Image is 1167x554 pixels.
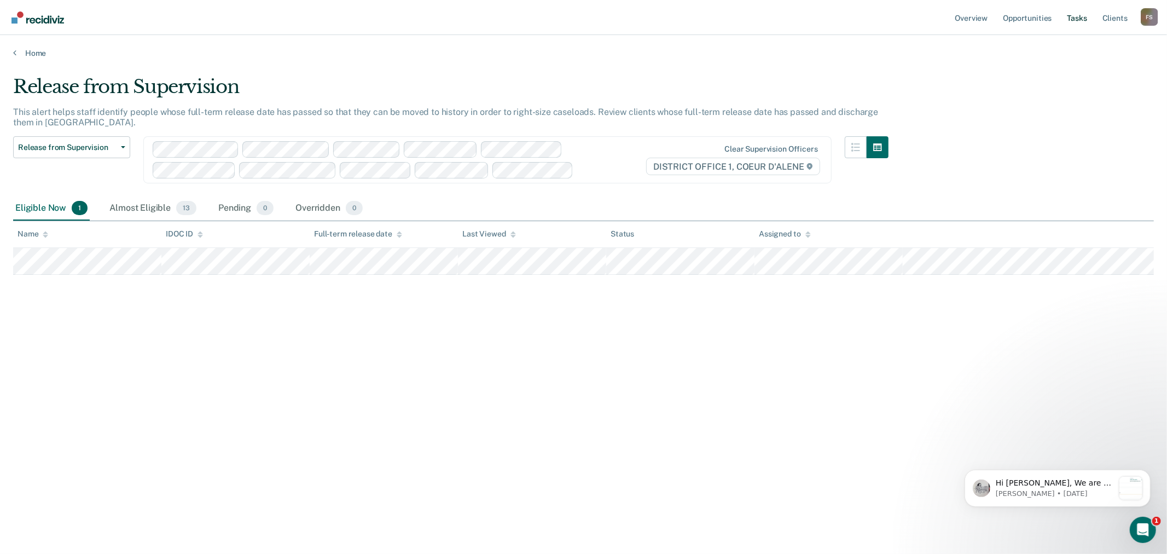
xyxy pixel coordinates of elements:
button: Profile dropdown button [1141,8,1158,26]
p: This alert helps staff identify people whose full-term release date has passed so that they can b... [13,107,878,128]
div: Name [18,229,48,239]
span: Release from Supervision [18,143,117,152]
div: Status [611,229,634,239]
span: 1 [72,201,88,215]
div: Clear supervision officers [724,145,817,154]
div: Full-term release date [314,229,402,239]
div: Assigned to [759,229,810,239]
div: Almost Eligible13 [107,197,199,221]
iframe: Intercom notifications message [948,448,1167,524]
span: DISTRICT OFFICE 1, COEUR D'ALENE [646,158,820,175]
button: Release from Supervision [13,136,130,158]
div: Last Viewed [462,229,515,239]
div: Eligible Now1 [13,197,90,221]
span: 13 [176,201,196,215]
div: IDOC ID [166,229,203,239]
div: Pending0 [216,197,276,221]
span: 0 [257,201,274,215]
img: Recidiviz [11,11,64,24]
div: Release from Supervision [13,76,889,107]
span: 1 [1152,517,1161,526]
div: Overridden0 [293,197,365,221]
iframe: Intercom live chat [1130,517,1156,543]
div: F S [1141,8,1158,26]
span: 0 [346,201,363,215]
a: Home [13,48,1154,58]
